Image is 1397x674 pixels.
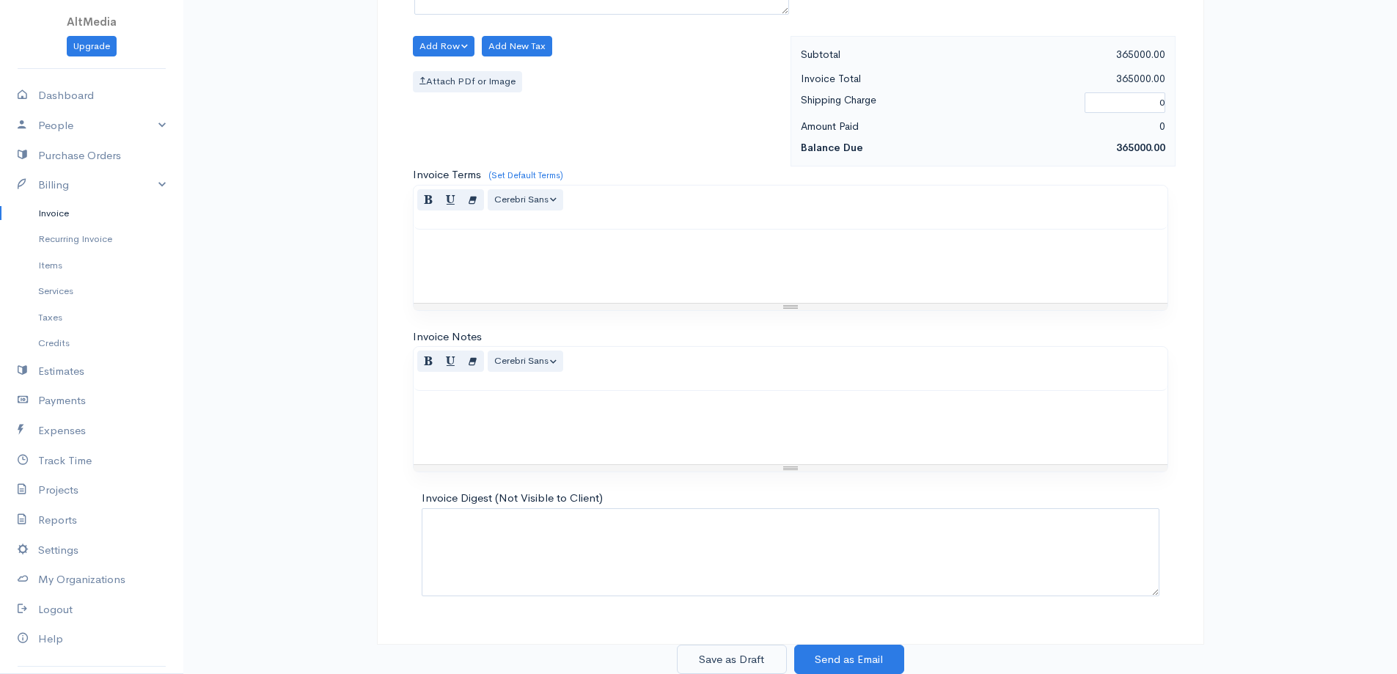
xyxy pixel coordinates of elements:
[413,71,522,92] label: Attach PDf or Image
[482,36,552,57] button: Add New Tax
[494,193,549,205] span: Cerebri Sans
[413,329,482,345] label: Invoice Notes
[488,189,564,210] button: Font Family
[417,351,440,372] button: Bold (CTRL+B)
[983,117,1173,136] div: 0
[439,189,462,210] button: Underline (CTRL+U)
[801,141,863,154] strong: Balance Due
[417,189,440,210] button: Bold (CTRL+B)
[494,354,549,367] span: Cerebri Sans
[414,465,1167,472] div: Resize
[461,189,484,210] button: Remove Font Style (CTRL+\)
[422,490,603,507] label: Invoice Digest (Not Visible to Client)
[439,351,462,372] button: Underline (CTRL+U)
[983,45,1173,64] div: 365000.00
[461,351,484,372] button: Remove Font Style (CTRL+\)
[413,36,475,57] button: Add Row
[983,70,1173,88] div: 365000.00
[67,36,117,57] a: Upgrade
[793,91,1078,115] div: Shipping Charge
[793,45,983,64] div: Subtotal
[1116,141,1165,154] span: 365000.00
[67,15,117,29] span: AltMedia
[413,166,481,183] label: Invoice Terms
[793,70,983,88] div: Invoice Total
[414,304,1167,310] div: Resize
[488,169,563,181] a: (Set Default Terms)
[793,117,983,136] div: Amount Paid
[488,351,564,372] button: Font Family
